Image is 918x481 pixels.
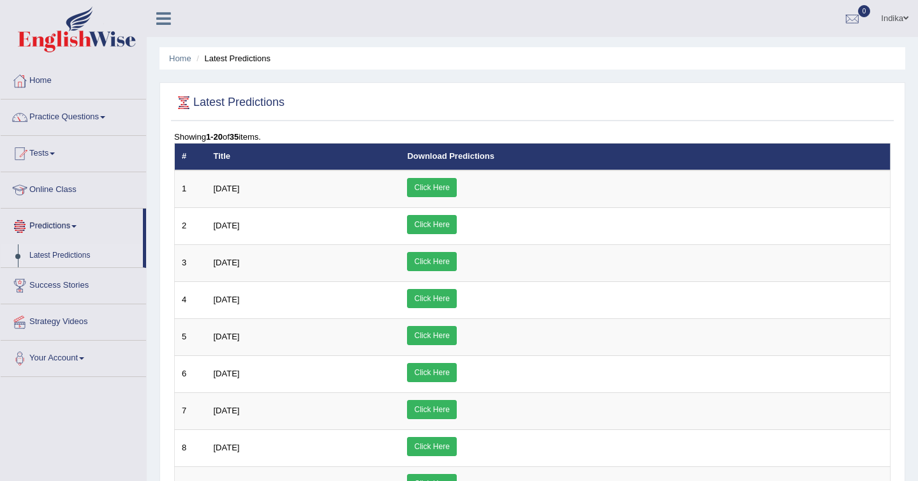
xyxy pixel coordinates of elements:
[175,207,207,244] td: 2
[407,326,456,345] a: Click Here
[175,281,207,318] td: 4
[175,392,207,429] td: 7
[407,289,456,308] a: Click Here
[230,132,239,142] b: 35
[407,437,456,456] a: Click Here
[1,172,146,204] a: Online Class
[1,63,146,95] a: Home
[214,443,240,452] span: [DATE]
[214,221,240,230] span: [DATE]
[175,244,207,281] td: 3
[214,184,240,193] span: [DATE]
[175,429,207,466] td: 8
[175,355,207,392] td: 6
[193,52,270,64] li: Latest Predictions
[858,5,871,17] span: 0
[214,295,240,304] span: [DATE]
[1,136,146,168] a: Tests
[1,268,146,300] a: Success Stories
[400,144,890,170] th: Download Predictions
[1,100,146,131] a: Practice Questions
[214,369,240,378] span: [DATE]
[407,252,456,271] a: Click Here
[207,144,401,170] th: Title
[1,209,143,241] a: Predictions
[175,144,207,170] th: #
[407,400,456,419] a: Click Here
[407,178,456,197] a: Click Here
[174,93,285,112] h2: Latest Predictions
[206,132,223,142] b: 1-20
[407,215,456,234] a: Click Here
[174,131,891,143] div: Showing of items.
[175,318,207,355] td: 5
[175,170,207,208] td: 1
[214,332,240,341] span: [DATE]
[407,363,456,382] a: Click Here
[214,258,240,267] span: [DATE]
[169,54,191,63] a: Home
[24,244,143,267] a: Latest Predictions
[214,406,240,415] span: [DATE]
[1,304,146,336] a: Strategy Videos
[1,341,146,373] a: Your Account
